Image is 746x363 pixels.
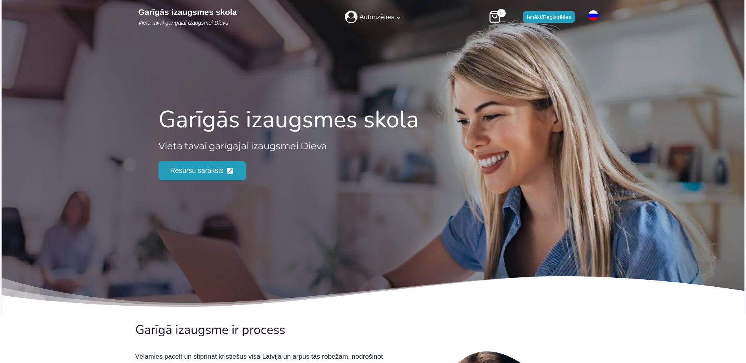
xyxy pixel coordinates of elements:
span: 0 [497,9,506,18]
a: Resursu saraksts [158,161,246,180]
nav: Account Menu [345,7,401,27]
a: Garīgās izaugsmes skolaVieta tavai garīgajai izaugsmei Dievā [138,7,237,27]
button: Child menu of Konts [345,7,401,27]
h2: Garīgās izaugsmes skola [158,106,588,133]
h1: Garīgā izaugsme ir process [135,314,385,339]
img: Russian [586,10,601,21]
a: Ienākt/Reģistrēties [523,11,575,23]
span: Resursu saraksts [170,165,224,176]
p: Garīgās izaugsmes skola [138,7,237,17]
p: Vieta tavai garīgajai izaugsmei Dievā [138,19,237,27]
h3: Vieta tavai garīgajai izaugsmei Dievā [158,139,588,153]
a: Iepirkšanās ratiņi [487,9,507,25]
